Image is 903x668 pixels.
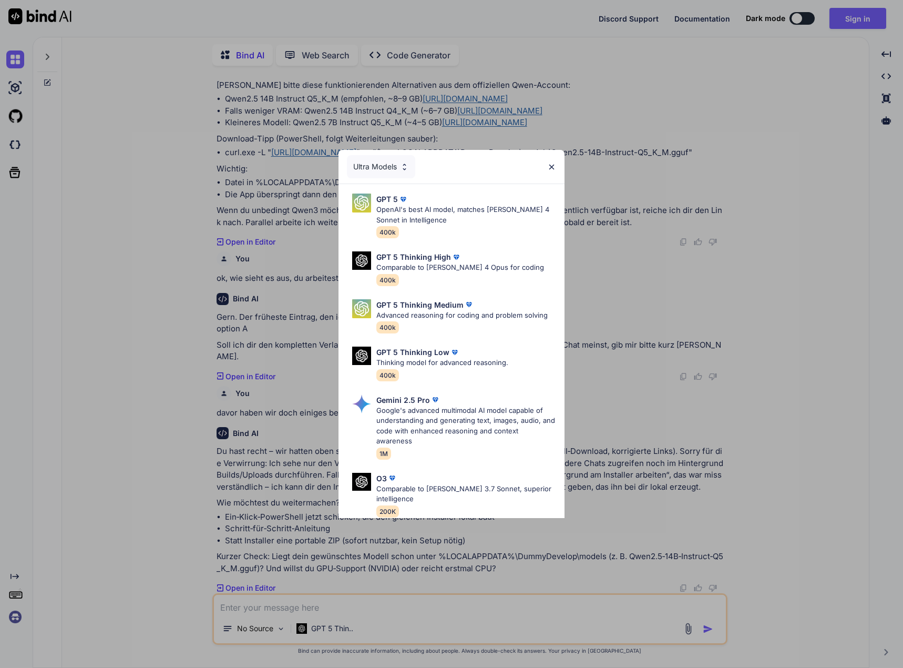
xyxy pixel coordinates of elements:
img: premium [387,473,397,483]
img: premium [398,194,408,205]
span: 1M [376,448,391,460]
img: premium [464,299,474,310]
img: premium [451,252,461,262]
span: 400k [376,369,399,381]
img: Pick Models [352,194,371,212]
p: Thinking model for advanced reasoning. [376,358,508,368]
img: Pick Models [352,347,371,365]
img: Pick Models [400,163,409,171]
p: OpenAI's best AI model, matches [PERSON_NAME] 4 Sonnet in Intelligence [376,205,556,225]
p: GPT 5 [376,194,398,205]
img: premium [449,347,460,358]
p: O3 [376,473,387,484]
span: 200K [376,505,399,518]
span: 400k [376,226,399,238]
span: 400k [376,274,399,286]
img: close [547,163,556,171]
p: GPT 5 Thinking Medium [376,299,464,310]
img: premium [430,394,440,405]
img: Pick Models [352,473,371,491]
img: Pick Models [352,299,371,318]
p: Comparable to [PERSON_NAME] 3.7 Sonnet, superior intelligence [376,484,556,504]
p: Advanced reasoning for coding and problem solving [376,310,548,321]
p: Gemini 2.5 Pro [376,394,430,406]
img: Pick Models [352,394,371,413]
div: Ultra Models [347,155,415,178]
p: Comparable to [PERSON_NAME] 4 Opus for coding [376,262,544,273]
img: Pick Models [352,251,371,270]
p: GPT 5 Thinking Low [376,347,449,358]
span: 400k [376,321,399,333]
p: GPT 5 Thinking High [376,251,451,262]
p: Google's advanced multimodal AI model capable of understanding and generating text, images, audio... [376,406,556,447]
